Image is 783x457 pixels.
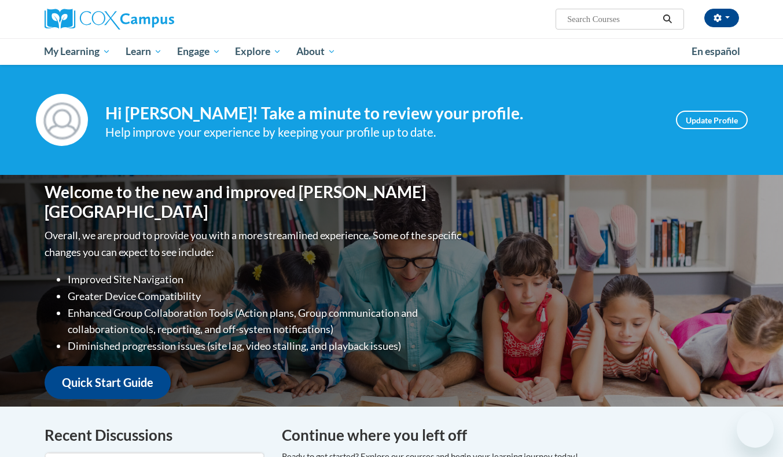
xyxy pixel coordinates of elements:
[45,182,464,221] h1: Welcome to the new and improved [PERSON_NAME][GEOGRAPHIC_DATA]
[118,38,170,65] a: Learn
[44,45,111,59] span: My Learning
[68,271,464,288] li: Improved Site Navigation
[704,9,739,27] button: Account Settings
[659,12,676,26] button: Search
[36,94,88,146] img: Profile Image
[177,45,220,59] span: Engage
[45,9,264,30] a: Cox Campus
[676,111,748,129] a: Update Profile
[105,104,659,123] h4: Hi [PERSON_NAME]! Take a minute to review your profile.
[684,39,748,64] a: En español
[45,424,264,447] h4: Recent Discussions
[68,338,464,354] li: Diminished progression issues (site lag, video stalling, and playback issues)
[45,366,171,399] a: Quick Start Guide
[45,227,464,261] p: Overall, we are proud to provide you with a more streamlined experience. Some of the specific cha...
[737,411,774,448] iframe: Button to launch messaging window
[227,38,289,65] a: Explore
[68,288,464,305] li: Greater Device Compatibility
[566,12,659,26] input: Search Courses
[68,305,464,338] li: Enhanced Group Collaboration Tools (Action plans, Group communication and collaboration tools, re...
[235,45,281,59] span: Explore
[37,38,119,65] a: My Learning
[45,9,174,30] img: Cox Campus
[27,38,756,65] div: Main menu
[126,45,162,59] span: Learn
[282,424,739,447] h4: Continue where you left off
[289,38,343,65] a: About
[170,38,228,65] a: Engage
[296,45,336,59] span: About
[105,123,659,142] div: Help improve your experience by keeping your profile up to date.
[692,45,740,57] span: En español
